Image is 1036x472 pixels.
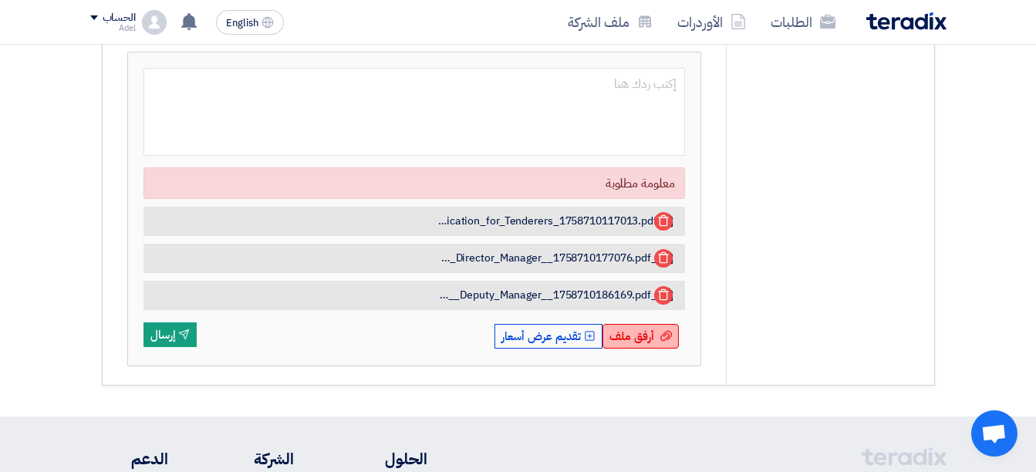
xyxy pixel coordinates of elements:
[154,174,675,193] div: معلومة مطلوبة
[971,410,1017,457] div: Open chat
[435,214,657,228] span: Answers_for_clarification_for_Tenderers_1758710117013.pdf
[494,324,602,349] button: تقديم عرض أسعار
[142,10,167,35] img: profile_test.png
[435,251,657,265] span: _DrAdel__Director_Manager__1758710177076.pdf
[609,328,654,345] span: أرفق ملف
[758,4,848,40] a: الطلبات
[866,12,947,30] img: Teradix logo
[665,4,758,40] a: الأوردرات
[214,447,294,470] li: الشركة
[340,447,427,470] li: الحلول
[555,4,665,40] a: ملف الشركة
[226,18,258,29] span: English
[90,447,168,470] li: الدعم
[90,24,136,32] div: Adel
[103,12,136,25] div: الحساب
[435,288,657,302] span: _Eng_Anas__Deputy_Manager__1758710186169.pdf
[143,322,197,347] button: إرسال
[216,10,284,35] button: English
